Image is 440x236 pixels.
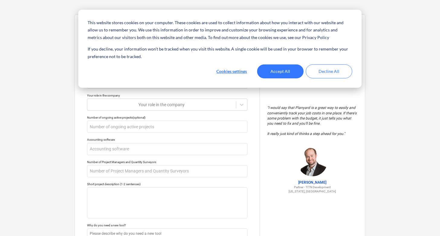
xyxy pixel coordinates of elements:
[87,160,247,164] div: Number of Project Managers and Quantity Surveyors
[87,116,247,120] div: Number of ongoing active projects (optional)
[78,10,362,88] div: Cookie banner
[209,64,255,78] button: Cookies settings
[267,105,358,136] p: " I would say that Planyard is a great way to easily and conveniently track your job costs in one...
[87,93,247,97] div: Your role in the company
[87,182,247,186] div: Short project description (1-2 sentences)
[87,121,247,133] input: Number of ongoing active projects
[267,185,358,189] p: Partner - TITN Development
[87,143,247,155] input: Accounting software
[87,138,247,142] div: Accounting software
[88,45,352,60] p: If you decline, your information won’t be tracked when you visit this website. A single cookie wi...
[306,64,352,78] button: Decline All
[297,146,328,176] img: Jordan Cohen
[87,223,247,227] div: Why do you need a new tool?
[88,19,352,41] p: This website stores cookies on your computer. These cookies are used to collect information about...
[267,189,358,193] p: [US_STATE], [GEOGRAPHIC_DATA]
[410,207,440,236] iframe: Chat Widget
[267,180,358,185] p: [PERSON_NAME]
[257,64,304,78] button: Accept All
[87,165,247,177] input: Number of Project Managers and Quantity Surveyors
